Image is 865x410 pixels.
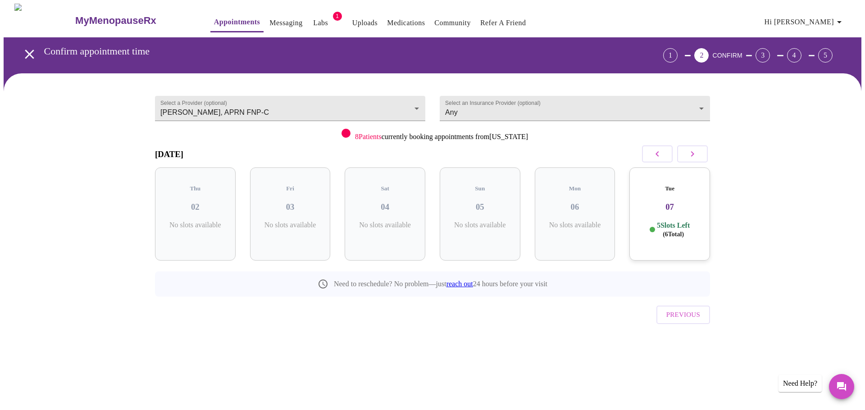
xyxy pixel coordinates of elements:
h3: 05 [447,202,513,212]
div: Any [440,96,710,121]
h3: MyMenopauseRx [75,15,156,27]
span: Previous [666,309,700,320]
span: ( 6 Total) [663,231,684,238]
button: Previous [656,306,710,324]
a: Appointments [214,16,260,28]
div: 5 [818,48,833,63]
h3: 03 [257,202,323,212]
p: No slots available [542,221,608,229]
h3: Confirm appointment time [44,45,613,57]
p: Need to reschedule? No problem—just 24 hours before your visit [334,280,547,288]
p: currently booking appointments from [US_STATE] [355,133,528,141]
h5: Mon [542,185,608,192]
p: No slots available [257,221,323,229]
button: open drawer [16,41,43,68]
h3: 04 [352,202,418,212]
p: No slots available [162,221,228,229]
span: 1 [333,12,342,21]
img: MyMenopauseRx Logo [14,4,74,37]
p: No slots available [352,221,418,229]
div: 4 [787,48,801,63]
button: Appointments [210,13,264,32]
h5: Tue [637,185,703,192]
p: 5 Slots Left [657,221,690,239]
button: Messaging [266,14,306,32]
h5: Fri [257,185,323,192]
a: Uploads [352,17,378,29]
a: Messaging [269,17,302,29]
div: [PERSON_NAME], APRN FNP-C [155,96,425,121]
span: Hi [PERSON_NAME] [765,16,845,28]
a: Labs [313,17,328,29]
button: Labs [306,14,335,32]
p: No slots available [447,221,513,229]
button: Community [431,14,474,32]
h3: [DATE] [155,149,183,159]
a: Refer a Friend [480,17,526,29]
a: Community [434,17,471,29]
button: Messages [829,374,854,399]
button: Refer a Friend [477,14,530,32]
a: reach out [446,280,473,288]
h5: Thu [162,185,228,192]
span: CONFIRM [712,52,742,59]
div: 2 [694,48,709,63]
h3: 07 [637,202,703,212]
div: 3 [756,48,770,63]
h5: Sat [352,185,418,192]
button: Uploads [349,14,382,32]
h3: 02 [162,202,228,212]
a: MyMenopauseRx [74,5,192,36]
span: 8 Patients [355,133,382,140]
div: 1 [663,48,678,63]
h3: 06 [542,202,608,212]
h5: Sun [447,185,513,192]
a: Medications [387,17,425,29]
button: Hi [PERSON_NAME] [761,13,848,31]
button: Medications [383,14,428,32]
div: Need Help? [778,375,822,392]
